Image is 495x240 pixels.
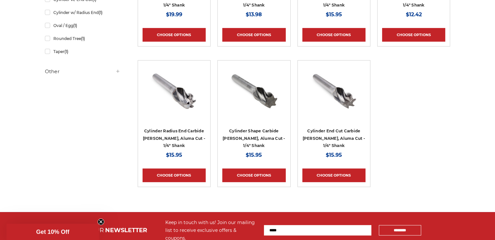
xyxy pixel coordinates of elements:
span: $15.95 [246,152,262,158]
span: $15.95 [326,11,342,18]
a: Rounded Tree [45,33,120,44]
a: SC-3NF cylinder radius cut shape carbide burr 1/4" shank [143,65,206,128]
a: Choose Options [382,28,445,42]
a: Choose Options [143,28,206,42]
span: $13.98 [246,11,262,18]
a: Cylinder w/ Radius End [45,7,120,18]
a: Cylinder Radius End Carbide [PERSON_NAME], Aluma Cut - 1/4" Shank [143,128,206,148]
span: $15.95 [326,152,342,158]
a: Cylinder End Cut Carbide [PERSON_NAME], Aluma Cut - 1/4" Shank [303,128,365,148]
a: Taper [45,46,120,57]
span: NEWSLETTER [105,227,147,234]
h5: Other [45,68,120,75]
img: SA-3NF cylinder shape carbide burr 1/4" shank [228,65,280,117]
img: SC-3NF cylinder radius cut shape carbide burr 1/4" shank [148,65,200,117]
div: Get 10% OffClose teaser [7,224,99,240]
a: SA-3NF cylinder shape carbide burr 1/4" shank [222,65,285,128]
img: SB-3NF cylinder end cut shape carbide burr 1/4" shank [308,65,360,117]
span: $19.99 [166,11,182,18]
span: Get 10% Off [36,229,69,235]
span: $15.95 [166,152,182,158]
a: Choose Options [143,168,206,182]
a: Choose Options [302,28,365,42]
a: Choose Options [222,168,285,182]
span: (1) [98,10,102,15]
a: SB-3NF cylinder end cut shape carbide burr 1/4" shank [302,65,365,128]
button: Close teaser [98,219,104,225]
a: Cylinder Shape Carbide [PERSON_NAME], Aluma Cut - 1/4" Shank [223,128,285,148]
a: Choose Options [222,28,285,42]
span: (1) [81,36,85,41]
span: $12.42 [406,11,422,18]
span: (1) [73,23,77,28]
span: (1) [64,49,68,54]
a: Choose Options [302,168,365,182]
a: Oval / Egg [45,20,120,31]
